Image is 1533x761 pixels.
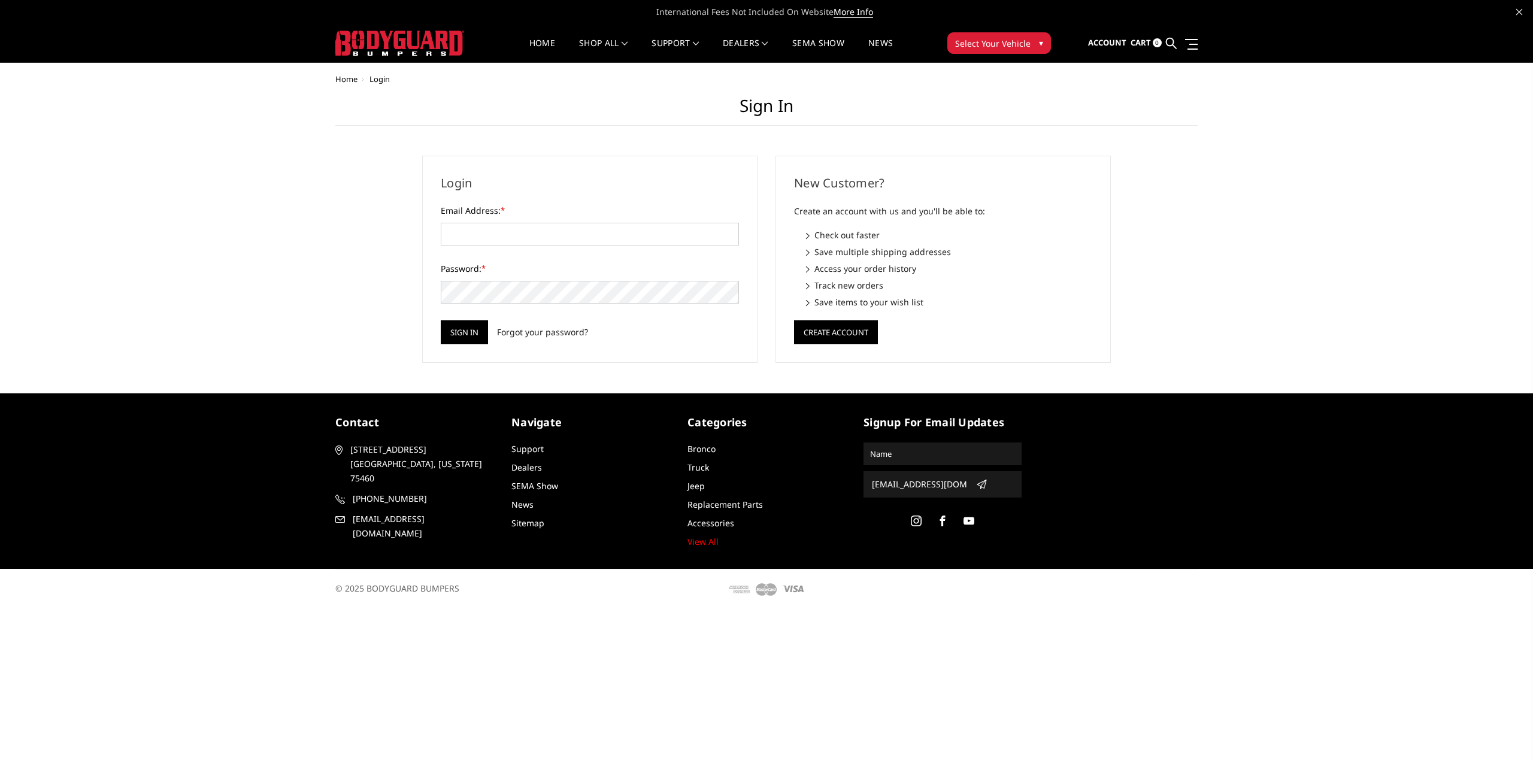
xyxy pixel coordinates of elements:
[579,39,628,62] a: shop all
[335,96,1198,126] h1: Sign in
[687,414,846,430] h5: Categories
[441,204,739,217] label: Email Address:
[687,480,705,492] a: Jeep
[865,444,1020,463] input: Name
[806,262,1092,275] li: Access your order history
[806,245,1092,258] li: Save multiple shipping addresses
[511,480,558,492] a: SEMA Show
[806,229,1092,241] li: Check out faster
[335,492,493,506] a: [PHONE_NUMBER]
[687,499,763,510] a: Replacement Parts
[1039,37,1043,49] span: ▾
[1131,27,1162,59] a: Cart 0
[511,414,669,430] h5: Navigate
[441,174,739,192] h2: Login
[441,262,739,275] label: Password:
[794,204,1092,219] p: Create an account with us and you'll be able to:
[806,296,1092,308] li: Save items to your wish list
[794,320,878,344] button: Create Account
[1153,38,1162,47] span: 0
[369,74,390,84] span: Login
[511,517,544,529] a: Sitemap
[652,39,699,62] a: Support
[947,32,1051,54] button: Select Your Vehicle
[834,6,873,18] a: More Info
[335,583,459,594] span: © 2025 BODYGUARD BUMPERS
[335,414,493,430] h5: contact
[335,31,464,56] img: BODYGUARD BUMPERS
[353,492,492,506] span: [PHONE_NUMBER]
[511,443,544,454] a: Support
[868,39,893,62] a: News
[864,414,1022,430] h5: signup for email updates
[497,326,588,338] a: Forgot your password?
[511,462,542,473] a: Dealers
[1131,37,1151,48] span: Cart
[794,325,878,336] a: Create Account
[792,39,844,62] a: SEMA Show
[955,37,1031,50] span: Select Your Vehicle
[511,499,534,510] a: News
[687,462,709,473] a: Truck
[687,536,719,547] a: View All
[335,512,493,541] a: [EMAIL_ADDRESS][DOMAIN_NAME]
[1088,27,1126,59] a: Account
[867,475,971,494] input: Email
[353,512,492,541] span: [EMAIL_ADDRESS][DOMAIN_NAME]
[806,279,1092,292] li: Track new orders
[1088,37,1126,48] span: Account
[529,39,555,62] a: Home
[687,443,716,454] a: Bronco
[335,74,358,84] a: Home
[687,517,734,529] a: Accessories
[723,39,768,62] a: Dealers
[350,442,489,486] span: [STREET_ADDRESS] [GEOGRAPHIC_DATA], [US_STATE] 75460
[794,174,1092,192] h2: New Customer?
[441,320,488,344] input: Sign in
